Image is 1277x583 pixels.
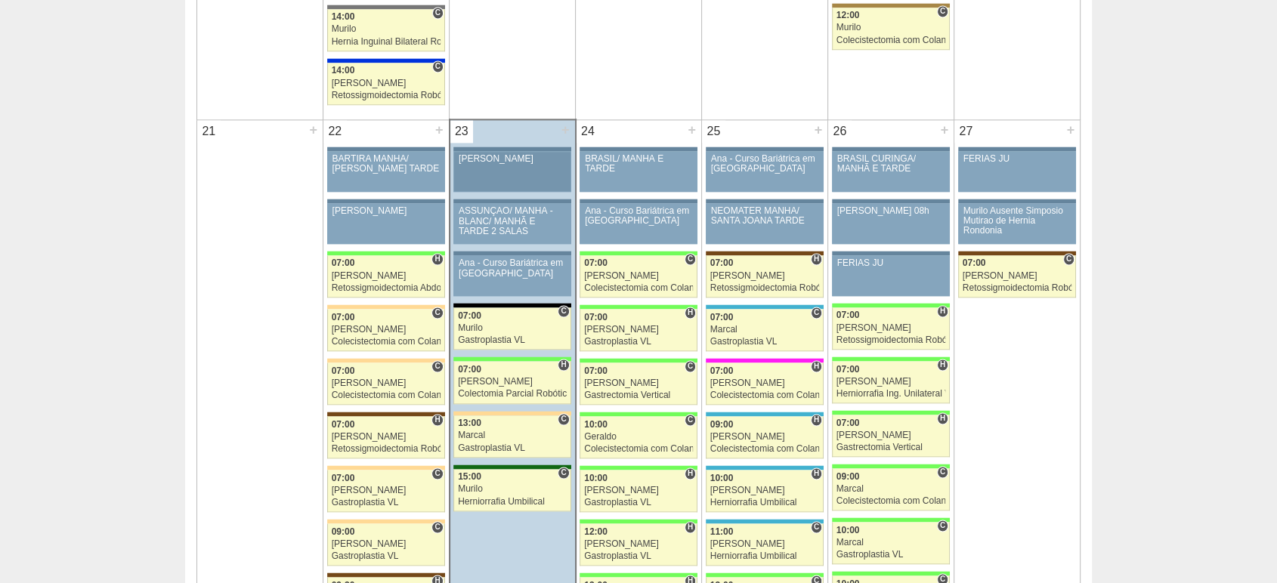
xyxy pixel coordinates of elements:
[327,199,445,203] div: Key: Aviso
[710,551,820,561] div: Herniorrafia Umbilical
[453,411,570,415] div: Key: Bartira
[706,199,824,203] div: Key: Aviso
[584,539,693,549] div: [PERSON_NAME]
[332,539,441,549] div: [PERSON_NAME]
[711,154,819,174] div: Ana - Curso Bariátrica em [GEOGRAPHIC_DATA]
[836,389,946,399] div: Herniorrafia Ing. Unilateral VL
[710,432,820,442] div: [PERSON_NAME]
[453,255,570,296] a: Ana - Curso Bariátrica em [GEOGRAPHIC_DATA]
[327,58,445,63] div: Key: São Luiz - Itaim
[580,304,697,309] div: Key: Brasil
[706,203,824,244] a: NEOMATER MANHÃ/ SANTA JOANA TARDE
[433,120,446,140] div: +
[832,415,950,457] a: H 07:00 [PERSON_NAME] Gastrectomia Vertical
[584,366,608,376] span: 07:00
[836,35,946,45] div: Colecistectomia com Colangiografia VL
[459,258,566,278] div: Ana - Curso Bariátrica em [GEOGRAPHIC_DATA]
[580,465,697,470] div: Key: Brasil
[332,91,441,100] div: Retossigmoidectomia Robótica
[836,310,860,320] span: 07:00
[836,430,946,440] div: [PERSON_NAME]
[710,271,820,281] div: [PERSON_NAME]
[458,443,567,453] div: Gastroplastia VL
[431,253,443,265] span: Hospital
[710,498,820,507] div: Herniorrafia Umbilical
[327,412,445,416] div: Key: Santa Joana
[585,154,692,174] div: BRASIL/ MANHÃ E TARDE
[584,271,693,281] div: [PERSON_NAME]
[580,151,697,192] a: BRASIL/ MANHÃ E TARDE
[584,419,608,430] span: 10:00
[332,206,440,216] div: [PERSON_NAME]
[458,310,481,321] span: 07:00
[327,63,445,105] a: C 14:00 [PERSON_NAME] Retossigmoidectomia Robótica
[706,470,824,512] a: H 10:00 [PERSON_NAME] Herniorrafia Umbilical
[580,416,697,458] a: C 10:00 Geraldo Colecistectomia com Colangiografia VL
[963,271,1072,281] div: [PERSON_NAME]
[836,443,946,452] div: Gastrectomia Vertical
[327,151,445,192] a: BARTIRA MANHÃ/ [PERSON_NAME] TARDE
[958,251,1076,255] div: Key: Santa Joana
[832,8,950,50] a: C 12:00 Murilo Colecistectomia com Colangiografia VL
[811,467,822,480] span: Hospital
[584,526,608,537] span: 12:00
[584,498,693,507] div: Gastroplastia VL
[431,521,443,533] span: Consultório
[706,572,824,577] div: Key: Brasil
[832,303,950,307] div: Key: Brasil
[832,199,950,203] div: Key: Aviso
[453,415,570,458] a: C 13:00 Marcal Gastroplastia VL
[584,390,693,400] div: Gastrectomia Vertical
[580,470,697,512] a: H 10:00 [PERSON_NAME] Gastroplastia VL
[710,444,820,454] div: Colecistectomia com Colangiografia VL
[706,519,824,523] div: Key: Neomater
[453,199,570,203] div: Key: Aviso
[937,5,948,17] span: Consultório
[706,147,824,151] div: Key: Aviso
[710,526,734,537] span: 11:00
[332,526,355,537] span: 09:00
[685,120,698,140] div: +
[685,467,696,480] span: Hospital
[710,258,734,268] span: 07:00
[685,307,696,319] span: Hospital
[458,430,567,440] div: Marcal
[453,464,570,469] div: Key: Santa Maria
[431,360,443,372] span: Consultório
[307,120,320,140] div: +
[938,120,951,140] div: +
[832,251,950,255] div: Key: Aviso
[963,283,1072,293] div: Retossigmoidectomia Robótica
[963,258,986,268] span: 07:00
[327,309,445,351] a: C 07:00 [PERSON_NAME] Colecistectomia com Colangiografia VL
[327,465,445,470] div: Key: Bartira
[577,120,600,143] div: 24
[811,521,822,533] span: Consultório
[685,360,696,372] span: Consultório
[580,199,697,203] div: Key: Aviso
[327,416,445,458] a: H 07:00 [PERSON_NAME] Retossigmoidectomia Robótica
[710,325,820,335] div: Marcal
[332,486,441,495] div: [PERSON_NAME]
[937,520,948,532] span: Consultório
[706,523,824,566] a: C 11:00 [PERSON_NAME] Herniorrafia Umbilical
[332,271,441,281] div: [PERSON_NAME]
[332,366,355,376] span: 07:00
[584,378,693,388] div: [PERSON_NAME]
[327,5,445,9] div: Key: Santa Catarina
[327,251,445,255] div: Key: Brasil
[584,486,693,495] div: [PERSON_NAME]
[580,309,697,351] a: H 07:00 [PERSON_NAME] Gastroplastia VL
[710,312,734,322] span: 07:00
[836,525,860,535] span: 10:00
[458,389,567,399] div: Colectomia Parcial Robótica
[459,206,566,236] div: ASSUNÇÃO/ MANHÃ -BLANC/ MANHÃ E TARDE 2 SALAS
[836,377,946,387] div: [PERSON_NAME]
[453,356,570,361] div: Key: Brasil
[837,206,945,216] div: [PERSON_NAME] 08h
[685,521,696,533] span: Hospital
[832,468,950,511] a: C 09:00 Marcal Colecistectomia com Colangiografia VL
[711,206,819,226] div: NEOMATER MANHÃ/ SANTA JOANA TARDE
[431,414,443,426] span: Hospital
[332,378,441,388] div: [PERSON_NAME]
